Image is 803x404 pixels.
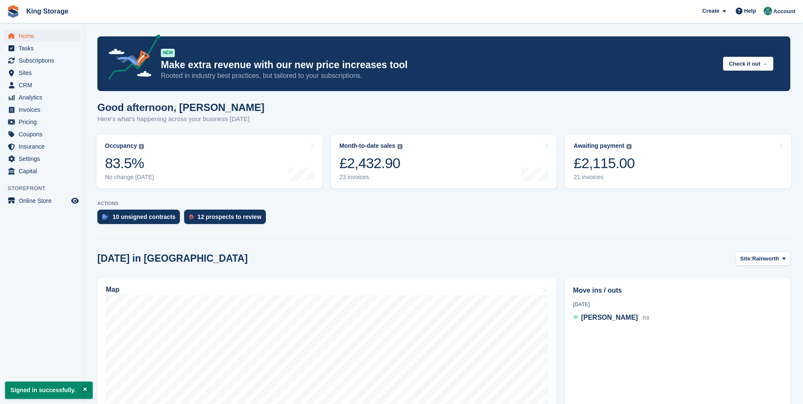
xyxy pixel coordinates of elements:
[573,285,782,296] h2: Move ins / outs
[19,79,69,91] span: CRM
[19,42,69,54] span: Tasks
[101,34,160,83] img: price-adjustments-announcement-icon-8257ccfd72463d97f412b2fc003d46551f7dbcb40ab6d574587a9cd5c0d94...
[4,55,80,66] a: menu
[23,4,72,18] a: King Storage
[4,79,80,91] a: menu
[4,141,80,152] a: menu
[105,142,137,149] div: Occupancy
[161,59,716,71] p: Make extra revenue with our new price increases tool
[574,174,635,181] div: 21 invoices
[339,174,403,181] div: 23 invoices
[4,67,80,79] a: menu
[744,7,756,15] span: Help
[643,315,649,321] span: R8
[4,195,80,207] a: menu
[19,165,69,177] span: Capital
[139,144,144,149] img: icon-info-grey-7440780725fd019a000dd9b08b2336e03edf1995a4989e88bcd33f0948082b44.svg
[4,165,80,177] a: menu
[4,42,80,54] a: menu
[573,313,649,324] a: [PERSON_NAME] R8
[723,57,773,71] button: Check it out →
[19,153,69,165] span: Settings
[702,7,719,15] span: Create
[70,196,80,206] a: Preview store
[105,174,154,181] div: No change [DATE]
[97,201,790,206] p: ACTIONS
[4,91,80,103] a: menu
[5,382,93,399] p: Signed in successfully.
[189,214,193,219] img: prospect-51fa495bee0391a8d652442698ab0144808aea92771e9ea1ae160a38d050c398.svg
[19,195,69,207] span: Online Store
[626,144,632,149] img: icon-info-grey-7440780725fd019a000dd9b08b2336e03edf1995a4989e88bcd33f0948082b44.svg
[113,213,176,220] div: 10 unsigned contracts
[19,91,69,103] span: Analytics
[4,30,80,42] a: menu
[4,116,80,128] a: menu
[4,104,80,116] a: menu
[339,155,403,172] div: £2,432.90
[97,135,323,188] a: Occupancy 83.5% No change [DATE]
[19,128,69,140] span: Coupons
[4,128,80,140] a: menu
[105,155,154,172] div: 83.5%
[161,71,716,80] p: Rooted in industry best practices, but tailored to your subscriptions.
[184,210,270,228] a: 12 prospects to review
[19,67,69,79] span: Sites
[19,104,69,116] span: Invoices
[8,184,84,193] span: Storefront
[198,213,262,220] div: 12 prospects to review
[339,142,395,149] div: Month-to-date sales
[581,314,638,321] span: [PERSON_NAME]
[102,214,108,219] img: contract_signature_icon-13c848040528278c33f63329250d36e43548de30e8caae1d1a13099fd9432cc5.svg
[4,153,80,165] a: menu
[397,144,403,149] img: icon-info-grey-7440780725fd019a000dd9b08b2336e03edf1995a4989e88bcd33f0948082b44.svg
[19,55,69,66] span: Subscriptions
[736,252,790,266] button: Site: Rainworth
[106,286,119,293] h2: Map
[574,155,635,172] div: £2,115.00
[161,49,175,57] div: NEW
[97,210,184,228] a: 10 unsigned contracts
[740,255,752,263] span: Site:
[752,255,779,263] span: Rainworth
[97,102,265,113] h1: Good afternoon, [PERSON_NAME]
[574,142,624,149] div: Awaiting payment
[7,5,19,18] img: stora-icon-8386f47178a22dfd0bd8f6a31ec36ba5ce8667c1dd55bd0f319d3a0aa187defe.svg
[97,253,248,264] h2: [DATE] in [GEOGRAPHIC_DATA]
[19,116,69,128] span: Pricing
[573,301,782,308] div: [DATE]
[19,30,69,42] span: Home
[331,135,557,188] a: Month-to-date sales £2,432.90 23 invoices
[97,114,265,124] p: Here's what's happening across your business [DATE]
[19,141,69,152] span: Insurance
[773,7,795,16] span: Account
[764,7,772,15] img: John King
[565,135,791,188] a: Awaiting payment £2,115.00 21 invoices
